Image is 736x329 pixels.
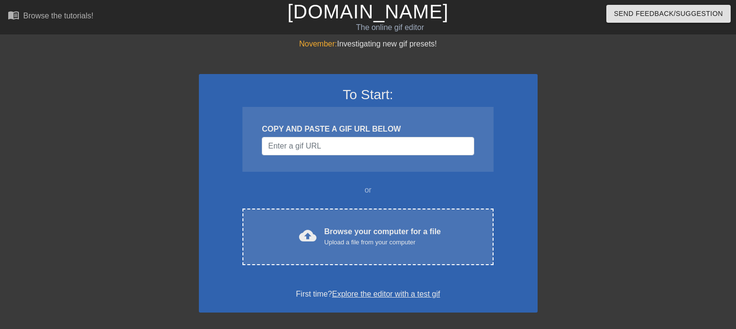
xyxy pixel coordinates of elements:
span: cloud_upload [299,227,316,244]
a: Browse the tutorials! [8,9,93,24]
span: November: [299,40,337,48]
div: The online gif editor [250,22,530,33]
span: menu_book [8,9,19,21]
button: Send Feedback/Suggestion [606,5,731,23]
div: Browse your computer for a file [324,226,441,247]
a: [DOMAIN_NAME] [287,1,449,22]
div: or [224,184,512,196]
div: Upload a file from your computer [324,238,441,247]
div: Investigating new gif presets! [199,38,538,50]
a: Explore the editor with a test gif [332,290,440,298]
div: First time? [211,288,525,300]
div: COPY AND PASTE A GIF URL BELOW [262,123,474,135]
h3: To Start: [211,87,525,103]
span: Send Feedback/Suggestion [614,8,723,20]
input: Username [262,137,474,155]
div: Browse the tutorials! [23,12,93,20]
